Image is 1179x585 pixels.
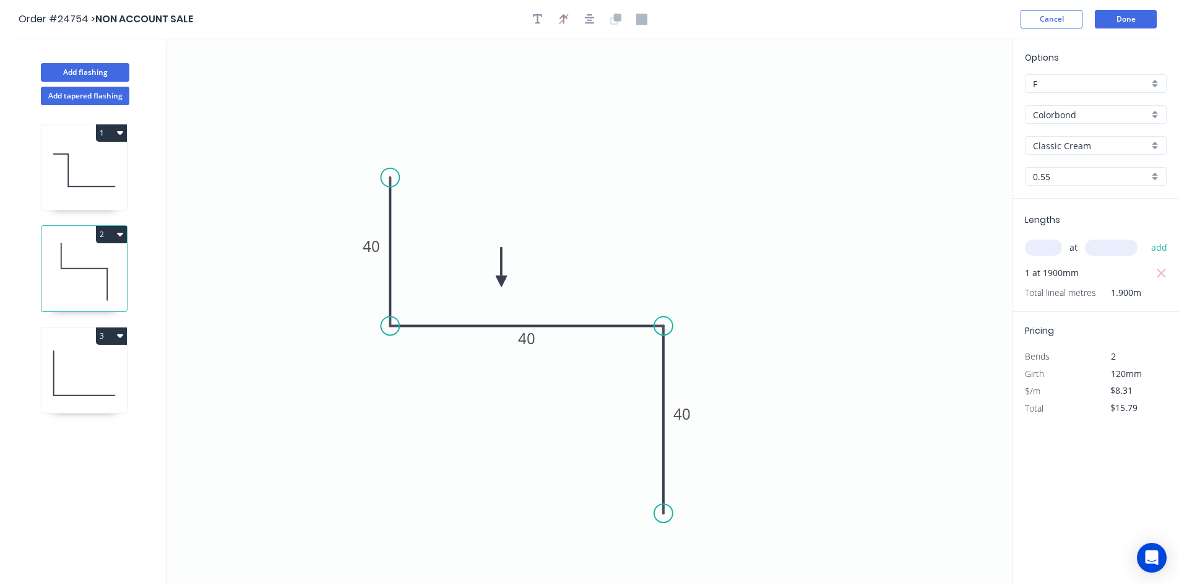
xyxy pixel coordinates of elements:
span: Pricing [1025,324,1054,337]
span: Order #24754 > [19,12,95,26]
button: 2 [96,226,127,243]
button: Done [1095,10,1157,28]
button: 1 [96,124,127,142]
button: Add tapered flashing [41,87,129,105]
span: 1.900m [1096,284,1141,301]
button: Add flashing [41,63,129,82]
input: Thickness [1033,170,1149,183]
span: Options [1025,51,1059,64]
svg: 0 [167,38,1012,585]
span: Bends [1025,350,1050,362]
span: Total lineal metres [1025,284,1096,301]
tspan: 40 [673,404,691,424]
span: Lengths [1025,214,1060,226]
span: Girth [1025,368,1044,379]
button: add [1145,237,1174,258]
input: Colour [1033,139,1149,152]
span: 2 [1111,350,1116,362]
button: 3 [96,327,127,345]
span: NON ACCOUNT SALE [95,12,193,26]
div: Open Intercom Messenger [1137,543,1167,573]
span: $/m [1025,385,1040,397]
span: 120mm [1111,368,1142,379]
span: Total [1025,402,1043,414]
input: Price level [1033,77,1149,90]
tspan: 40 [363,236,380,256]
input: Material [1033,108,1149,121]
button: Cancel [1021,10,1082,28]
span: 1 at 1900mm [1025,264,1079,282]
tspan: 40 [518,328,535,349]
span: at [1069,239,1078,256]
